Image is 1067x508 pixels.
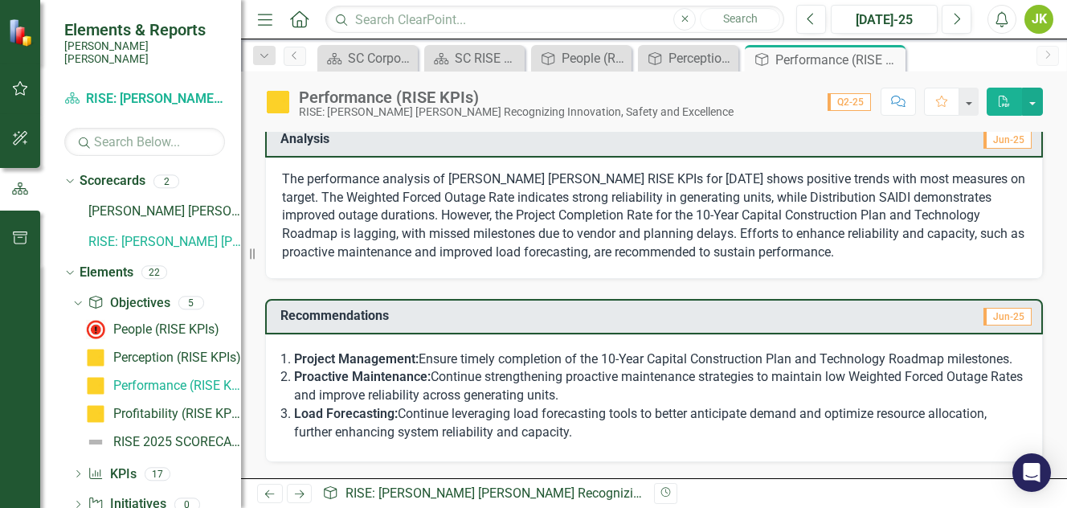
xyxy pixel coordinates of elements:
div: SC RISE Scorecard - Welcome to ClearPoint [455,48,521,68]
input: Search Below... [64,128,225,156]
img: Caution [265,89,291,115]
div: RISE: [PERSON_NAME] [PERSON_NAME] Recognizing Innovation, Safety and Excellence [299,106,734,118]
small: [PERSON_NAME] [PERSON_NAME] [64,39,225,66]
img: Caution [86,376,105,395]
div: Performance (RISE KPIs) [299,88,734,106]
p: The performance analysis of [PERSON_NAME] [PERSON_NAME] RISE KPIs for [DATE] shows positive trend... [282,170,1026,262]
a: RISE: [PERSON_NAME] [PERSON_NAME] Recognizing Innovation, Safety and Excellence [88,233,241,252]
div: RISE 2025 SCORECARD [113,435,241,449]
img: ClearPoint Strategy [8,18,36,47]
a: Objectives [88,294,170,313]
img: High Alert [86,320,105,339]
a: KPIs [88,465,136,484]
img: Not Defined [86,432,105,452]
p: Ensure timely completion of the 10-Year Capital Construction Plan and Technology Roadmap milestones. [294,350,1026,369]
div: Perception (RISE KPIs) [113,350,241,365]
p: Continue leveraging load forecasting tools to better anticipate demand and optimize resource allo... [294,405,1026,442]
a: [PERSON_NAME] [PERSON_NAME] CORPORATE Balanced Scorecard [88,203,241,221]
strong: Proactive Maintenance: [294,369,431,384]
img: Caution [86,348,105,367]
span: Q2-25 [828,93,871,111]
strong: Load Forecasting: [294,406,398,421]
div: Perception (RISE KPIs) [668,48,734,68]
a: Profitability (RISE KPIs) [82,401,241,427]
a: Performance (RISE KPIs) [82,373,241,399]
a: SC RISE Scorecard - Welcome to ClearPoint [428,48,521,68]
a: Elements [80,264,133,282]
p: Continue strengthening proactive maintenance strategies to maintain low Weighted Forced Outage Ra... [294,368,1026,405]
a: RISE 2025 SCORECARD [82,429,241,455]
button: [DATE]-25 [831,5,938,34]
a: People (RISE KPIs) [82,317,219,342]
div: Profitability (RISE KPIs) [113,407,241,421]
h3: Analysis [280,132,654,146]
img: Caution [86,404,105,424]
div: Performance (RISE KPIs) [775,50,901,70]
span: Jun-25 [983,308,1032,326]
a: Perception (RISE KPIs) [642,48,734,68]
div: Performance (RISE KPIs) [113,379,241,393]
a: RISE: [PERSON_NAME] [PERSON_NAME] Recognizing Innovation, Safety and Excellence [64,90,225,109]
span: Jun-25 [983,131,1032,149]
div: » » [322,485,642,503]
strong: Project Management: [294,351,419,367]
div: Open Intercom Messenger [1012,453,1051,492]
h3: Recommendations [280,309,796,323]
span: Search [723,12,758,25]
div: People (RISE KPIs) [562,48,628,68]
div: 5 [178,296,204,309]
input: Search ClearPoint... [325,6,784,34]
a: Perception (RISE KPIs) [82,345,241,371]
div: 17 [145,467,170,481]
a: Scorecards [80,172,145,190]
div: 22 [141,266,167,280]
a: People (RISE KPIs) [535,48,628,68]
a: RISE: [PERSON_NAME] [PERSON_NAME] Recognizing Innovation, Safety and Excellence [345,485,841,501]
div: [DATE]-25 [836,10,932,30]
div: SC Corporate - Welcome to ClearPoint [348,48,414,68]
button: Search [700,8,780,31]
span: Elements & Reports [64,20,225,39]
a: SC Corporate - Welcome to ClearPoint [321,48,414,68]
div: 2 [153,174,179,188]
div: People (RISE KPIs) [113,322,219,337]
button: JK [1024,5,1053,34]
